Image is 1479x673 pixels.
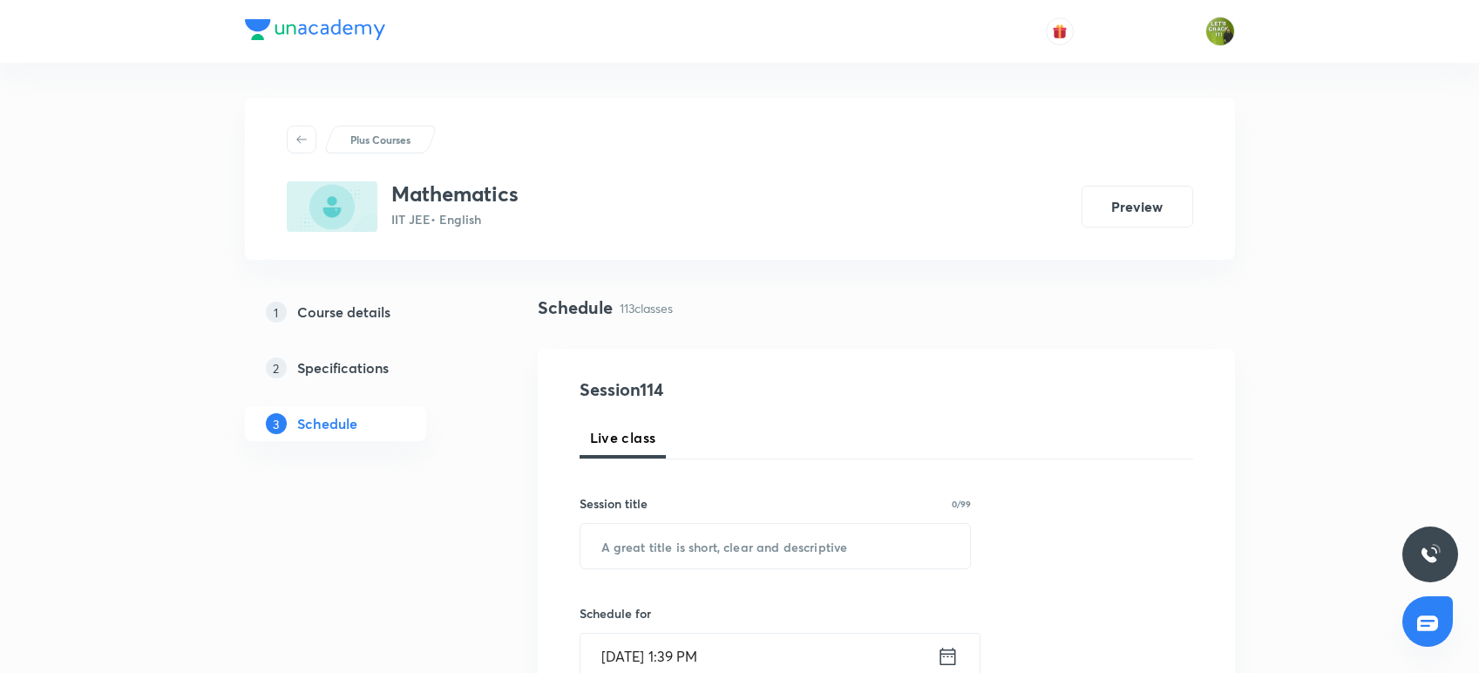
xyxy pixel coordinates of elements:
[350,132,410,147] p: Plus Courses
[245,350,482,385] a: 2Specifications
[266,302,287,323] p: 1
[245,295,482,330] a: 1Course details
[297,413,357,434] h5: Schedule
[580,377,898,403] h4: Session 114
[1420,544,1441,565] img: ttu
[266,413,287,434] p: 3
[391,181,519,207] h3: Mathematics
[580,494,648,513] h6: Session title
[245,19,385,44] a: Company Logo
[590,427,656,448] span: Live class
[580,524,971,568] input: A great title is short, clear and descriptive
[1082,186,1193,228] button: Preview
[1046,17,1074,45] button: avatar
[391,210,519,228] p: IIT JEE • English
[297,302,390,323] h5: Course details
[1205,17,1235,46] img: Gaurav Uppal
[620,299,673,317] p: 113 classes
[952,500,971,508] p: 0/99
[538,295,613,321] h4: Schedule
[266,357,287,378] p: 2
[297,357,389,378] h5: Specifications
[580,604,972,622] h6: Schedule for
[245,19,385,40] img: Company Logo
[1052,24,1068,39] img: avatar
[287,181,377,232] img: 19950826-D9CF-401A-AA2E-F7222E2EBB48_plus.png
